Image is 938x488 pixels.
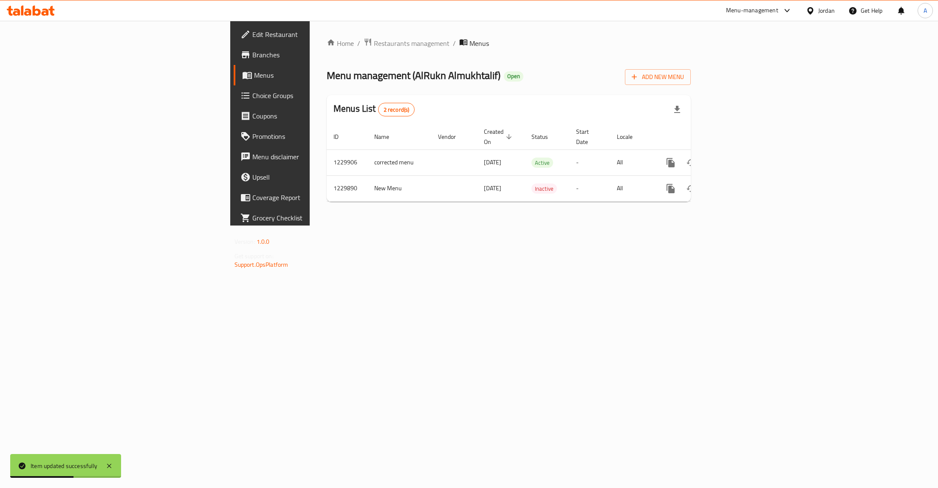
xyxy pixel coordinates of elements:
[31,461,97,471] div: Item updated successfully
[234,251,274,262] span: Get support on:
[252,192,380,203] span: Coverage Report
[234,259,288,270] a: Support.OpsPlatform
[661,152,681,173] button: more
[252,131,380,141] span: Promotions
[252,29,380,39] span: Edit Restaurant
[327,66,500,85] span: Menu management ( AlRukn Almukhtalif )
[252,90,380,101] span: Choice Groups
[818,6,835,15] div: Jordan
[234,147,387,167] a: Menu disclaimer
[469,38,489,48] span: Menus
[367,150,431,175] td: corrected menu
[531,184,557,194] span: Inactive
[610,150,654,175] td: All
[252,50,380,60] span: Branches
[234,167,387,187] a: Upsell
[234,65,387,85] a: Menus
[726,6,778,16] div: Menu-management
[531,132,559,142] span: Status
[504,73,523,80] span: Open
[924,6,927,15] span: A
[569,175,610,201] td: -
[234,236,255,247] span: Version:
[504,71,523,82] div: Open
[379,106,415,114] span: 2 record(s)
[610,175,654,201] td: All
[252,152,380,162] span: Menu disclaimer
[234,187,387,208] a: Coverage Report
[234,106,387,126] a: Coupons
[484,183,501,194] span: [DATE]
[234,45,387,65] a: Branches
[654,124,749,150] th: Actions
[234,24,387,45] a: Edit Restaurant
[617,132,644,142] span: Locale
[661,178,681,199] button: more
[327,38,691,49] nav: breadcrumb
[438,132,467,142] span: Vendor
[576,127,600,147] span: Start Date
[531,158,553,168] span: Active
[333,132,350,142] span: ID
[257,236,270,247] span: 1.0.0
[569,150,610,175] td: -
[367,175,431,201] td: New Menu
[453,38,456,48] li: /
[234,208,387,228] a: Grocery Checklist
[374,132,400,142] span: Name
[374,38,449,48] span: Restaurants management
[681,178,701,199] button: Change Status
[252,213,380,223] span: Grocery Checklist
[484,157,501,168] span: [DATE]
[234,126,387,147] a: Promotions
[234,85,387,106] a: Choice Groups
[252,172,380,182] span: Upsell
[333,102,415,116] h2: Menus List
[632,72,684,82] span: Add New Menu
[327,124,749,202] table: enhanced table
[252,111,380,121] span: Coupons
[625,69,691,85] button: Add New Menu
[254,70,380,80] span: Menus
[667,99,687,120] div: Export file
[484,127,514,147] span: Created On
[531,183,557,194] div: Inactive
[364,38,449,49] a: Restaurants management
[681,152,701,173] button: Change Status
